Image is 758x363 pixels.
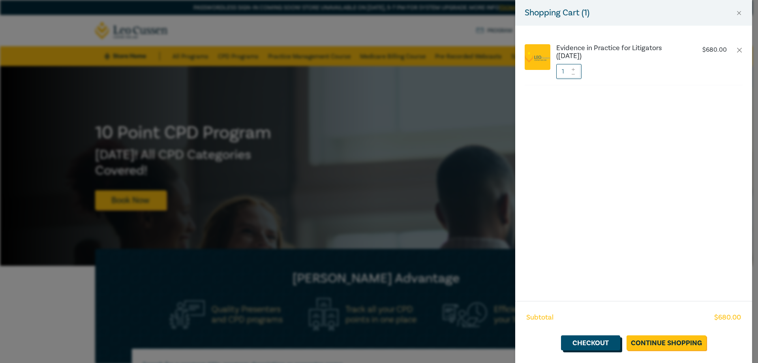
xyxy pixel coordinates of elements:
[525,6,589,19] h5: Shopping Cart ( 1 )
[556,44,687,60] a: Evidence in Practice for Litigators ([DATE])
[714,312,741,323] span: $ 680.00
[556,64,582,79] input: 1
[525,51,550,63] img: logo.png
[627,335,706,350] a: Continue Shopping
[561,335,620,350] a: Checkout
[735,9,743,17] button: Close
[702,46,727,54] p: $ 680.00
[526,312,553,323] span: Subtotal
